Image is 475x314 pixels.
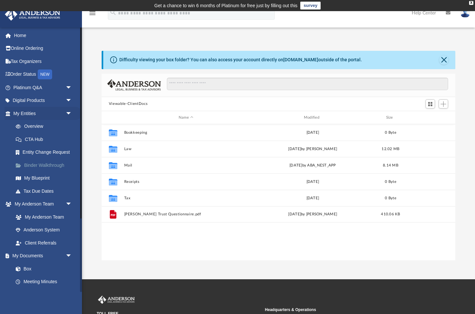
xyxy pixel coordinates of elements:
[5,107,82,120] a: My Entitiesarrow_drop_down
[3,8,62,21] img: Anderson Advisors Platinum Portal
[5,55,82,68] a: Tax Organizers
[251,179,375,185] div: [DATE]
[251,130,375,136] div: [DATE]
[9,262,75,275] a: Box
[251,212,375,218] div: [DATE] by [PERSON_NAME]
[97,296,136,304] img: Anderson Advisors Platinum Portal
[377,115,404,121] div: Size
[9,275,79,288] a: Meeting Minutes
[251,146,375,152] div: [DATE] by [PERSON_NAME]
[9,236,79,249] a: Client Referrals
[265,307,428,313] small: Headquarters & Operations
[5,94,82,107] a: Digital Productsarrow_drop_down
[9,288,75,301] a: Forms Library
[167,78,448,90] input: Search files and folders
[124,115,247,121] div: Name
[5,81,82,94] a: Platinum Q&Aarrow_drop_down
[9,159,82,172] a: Binder Walkthrough
[66,107,79,120] span: arrow_drop_down
[250,115,374,121] div: Modified
[251,195,375,201] div: [DATE]
[9,210,75,224] a: My Anderson Team
[5,42,82,55] a: Online Ordering
[439,55,448,65] button: Close
[66,198,79,211] span: arrow_drop_down
[66,249,79,263] span: arrow_drop_down
[105,115,121,121] div: id
[124,163,248,167] button: Mail
[381,213,400,216] span: 410.06 KB
[119,56,362,63] div: Difficulty viewing your box folder? You can also access your account directly on outside of the p...
[406,115,452,121] div: id
[385,131,396,134] span: 0 Byte
[251,163,375,168] div: [DATE] by ABA_NEST_APP
[124,180,248,184] button: Receipts
[5,68,82,81] a: Order StatusNEW
[5,198,79,211] a: My Anderson Teamarrow_drop_down
[124,212,248,217] button: [PERSON_NAME] Trust Questionnaire.pdf
[300,2,321,10] a: survey
[109,9,117,16] i: search
[383,164,398,167] span: 8.14 MB
[9,172,79,185] a: My Blueprint
[5,249,79,263] a: My Documentsarrow_drop_down
[102,124,455,260] div: grid
[154,2,298,10] div: Get a chance to win 6 months of Platinum for free just by filling out this
[124,196,248,200] button: Tax
[382,147,399,151] span: 12.02 MB
[283,57,318,62] a: [DOMAIN_NAME]
[460,8,470,18] img: User Pic
[89,9,96,17] i: menu
[9,120,82,133] a: Overview
[9,185,82,198] a: Tax Due Dates
[38,69,52,79] div: NEW
[439,99,448,108] button: Add
[89,12,96,17] a: menu
[66,94,79,108] span: arrow_drop_down
[9,146,82,159] a: Entity Change Request
[469,1,473,5] div: close
[109,101,148,107] button: Viewable-ClientDocs
[5,29,82,42] a: Home
[426,99,435,108] button: Switch to Grid View
[9,224,79,237] a: Anderson System
[124,147,248,151] button: Law
[124,130,248,135] button: Bookkeeping
[385,196,396,200] span: 0 Byte
[66,81,79,94] span: arrow_drop_down
[385,180,396,184] span: 0 Byte
[9,133,82,146] a: CTA Hub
